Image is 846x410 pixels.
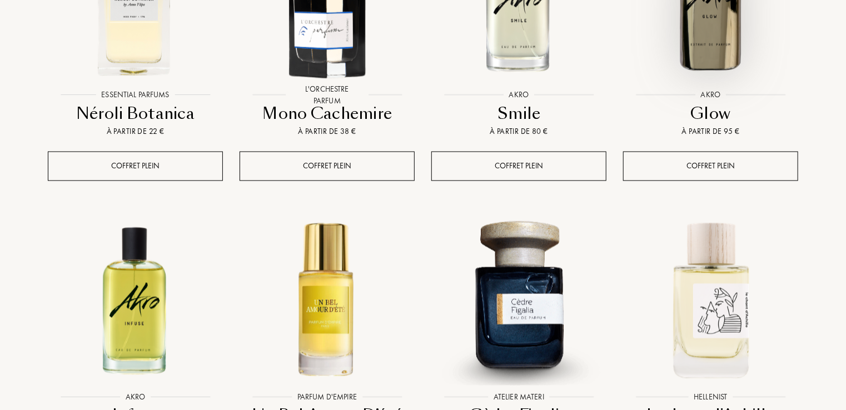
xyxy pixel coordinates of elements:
[623,152,798,181] div: Coffret plein
[628,126,794,138] div: À partir de 95 €
[624,213,797,386] img: le chant d'Achille Hellenist
[431,152,606,181] div: Coffret plein
[49,213,222,386] img: Infuse Akro
[240,152,415,181] div: Coffret plein
[436,126,602,138] div: À partir de 80 €
[244,126,410,138] div: À partir de 38 €
[48,152,223,181] div: Coffret plein
[432,213,605,386] img: Cèdre Figalia Atelier Materi
[241,213,414,386] img: Un Bel Amour D’été Parfum d'Empire
[52,126,218,138] div: À partir de 22 €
